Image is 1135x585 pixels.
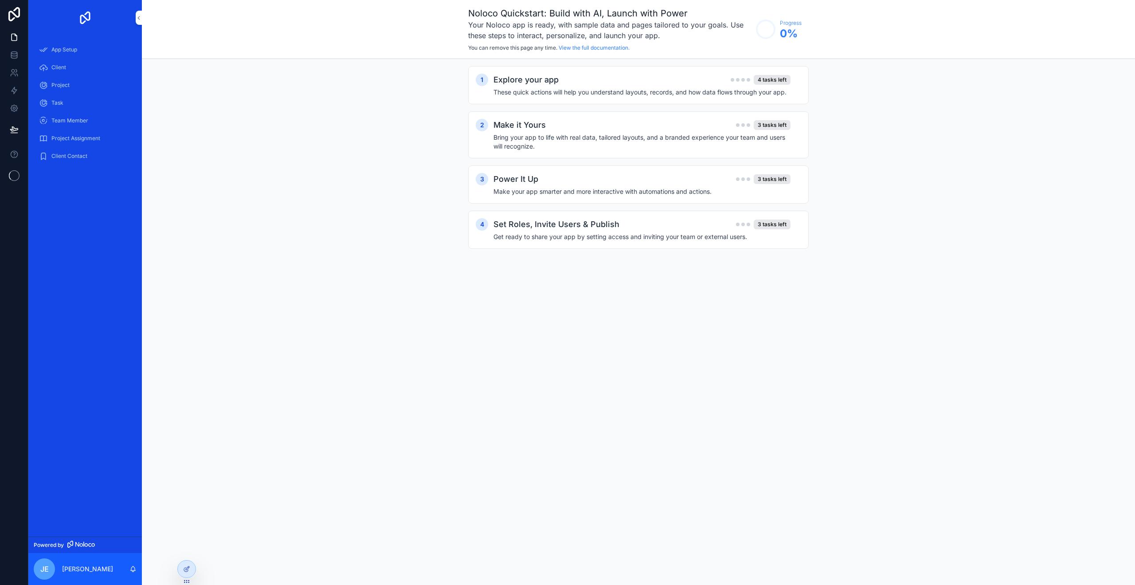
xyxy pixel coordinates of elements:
[34,113,137,129] a: Team Member
[51,153,87,160] span: Client Contact
[51,135,100,142] span: Project Assignment
[493,187,791,196] h4: Make your app smarter and more interactive with automations and actions.
[51,46,77,53] span: App Setup
[51,99,63,106] span: Task
[493,218,619,231] h2: Set Roles, Invite Users & Publish
[493,74,559,86] h2: Explore your app
[34,148,137,164] a: Client Contact
[754,120,791,130] div: 3 tasks left
[51,82,70,89] span: Project
[468,20,751,41] h3: Your Noloco app is ready, with sample data and pages tailored to your goals. Use these steps to i...
[476,218,488,231] div: 4
[40,564,49,574] span: JE
[493,232,791,241] h4: Get ready to share your app by setting access and inviting your team or external users.
[34,42,137,58] a: App Setup
[468,44,557,51] span: You can remove this page any time.
[34,542,64,549] span: Powered by
[780,20,802,27] span: Progress
[476,173,488,185] div: 3
[476,119,488,131] div: 2
[28,537,142,553] a: Powered by
[493,173,538,185] h2: Power It Up
[754,220,791,229] div: 3 tasks left
[754,75,791,85] div: 4 tasks left
[51,117,88,124] span: Team Member
[493,119,546,131] h2: Make it Yours
[34,77,137,93] a: Project
[51,64,66,71] span: Client
[78,11,92,25] img: App logo
[28,35,142,176] div: scrollable content
[34,95,137,111] a: Task
[780,27,802,41] span: 0 %
[142,59,1135,274] div: scrollable content
[34,130,137,146] a: Project Assignment
[468,7,751,20] h1: Noloco Quickstart: Build with AI, Launch with Power
[493,88,791,97] h4: These quick actions will help you understand layouts, records, and how data flows through your app.
[754,174,791,184] div: 3 tasks left
[62,565,113,573] p: [PERSON_NAME]
[559,44,630,51] a: View the full documentation.
[493,133,791,151] h4: Bring your app to life with real data, tailored layouts, and a branded experience your team and u...
[34,59,137,75] a: Client
[476,74,488,86] div: 1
